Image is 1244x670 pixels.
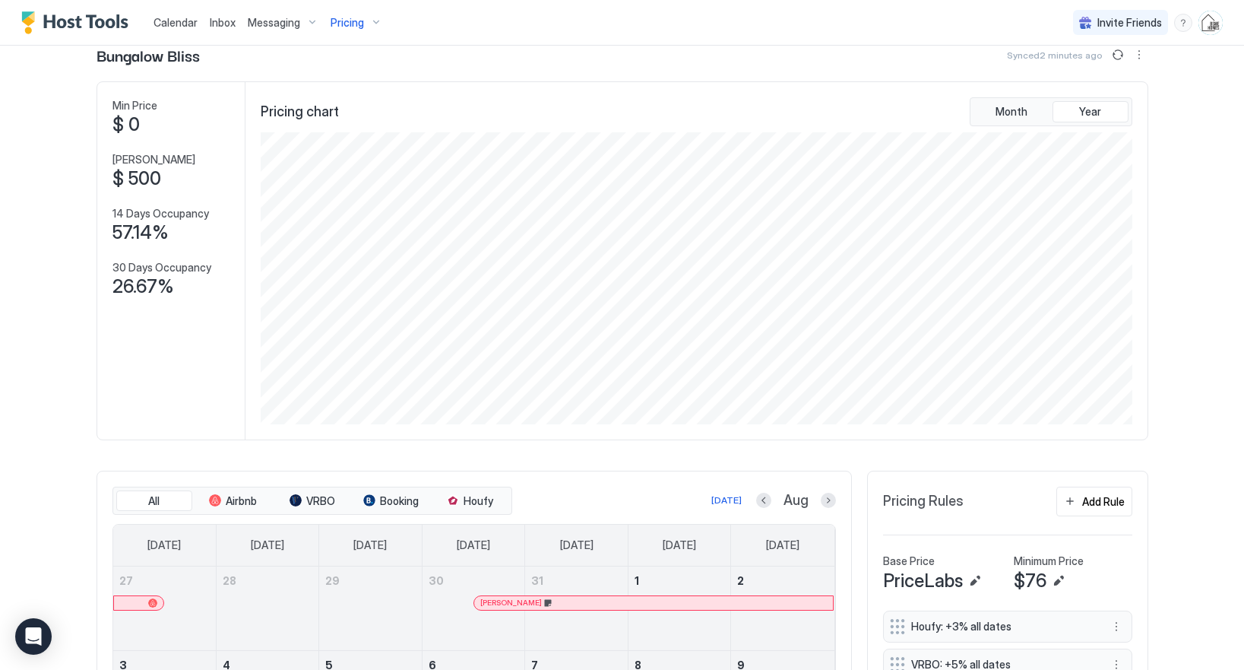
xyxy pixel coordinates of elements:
span: $76 [1014,570,1046,592]
div: tab-group [112,487,512,516]
span: Minimum Price [1014,554,1084,568]
div: [DATE] [711,494,742,507]
button: Year [1052,101,1128,122]
span: VRBO [306,494,335,508]
button: All [116,491,192,512]
a: August 1, 2025 [628,567,731,595]
div: [PERSON_NAME] [480,598,827,608]
a: July 28, 2025 [217,567,319,595]
span: 26.67% [112,275,174,298]
span: Aug [783,492,809,510]
td: July 29, 2025 [319,567,423,651]
td: July 30, 2025 [422,567,525,651]
button: Next month [821,493,836,508]
span: 57.14% [112,221,169,244]
button: [DATE] [709,491,744,510]
button: Edit [1049,572,1068,590]
a: July 30, 2025 [423,567,525,595]
td: August 1, 2025 [628,567,731,651]
span: Month [996,105,1027,119]
span: 14 Days Occupancy [112,207,209,221]
button: Add Rule [1056,487,1132,516]
a: Monday [236,525,299,566]
span: 1 [635,574,639,587]
span: [DATE] [251,538,284,552]
td: July 27, 2025 [113,567,217,651]
span: $ 0 [112,113,140,136]
span: Pricing chart [261,103,339,121]
td: August 2, 2025 [731,567,834,651]
span: Booking [380,494,419,508]
a: August 2, 2025 [731,567,834,595]
div: Add Rule [1082,494,1125,510]
button: VRBO [274,491,350,512]
span: Pricing Rules [883,493,964,510]
a: July 27, 2025 [113,567,216,595]
span: Airbnb [226,494,257,508]
div: menu [1107,618,1125,636]
span: Invite Friends [1097,16,1162,30]
a: Thursday [545,525,609,566]
button: Airbnb [195,491,271,512]
td: July 31, 2025 [525,567,628,651]
span: 29 [325,574,340,587]
div: User profile [1198,11,1223,35]
span: 31 [531,574,543,587]
a: Wednesday [442,525,505,566]
div: menu [1130,46,1148,64]
a: Saturday [751,525,815,566]
span: 27 [119,574,133,587]
button: Month [973,101,1049,122]
span: Year [1079,105,1101,119]
span: 28 [223,574,236,587]
span: PriceLabs [883,570,963,592]
span: Houfy [464,494,493,508]
button: Edit [966,572,984,590]
span: [DATE] [766,538,799,552]
span: 30 Days Occupancy [112,261,211,275]
a: Tuesday [338,525,402,566]
button: Previous month [756,493,771,508]
span: All [148,494,160,508]
button: Houfy [432,491,508,512]
span: $ 500 [112,167,161,190]
a: Sunday [132,525,196,566]
button: More options [1107,618,1125,636]
div: Open Intercom Messenger [15,618,52,655]
span: [DATE] [560,538,594,552]
span: [PERSON_NAME] [112,153,195,167]
span: [DATE] [457,538,490,552]
span: Inbox [210,16,236,29]
span: [DATE] [353,538,387,552]
span: Messaging [248,16,300,30]
a: Host Tools Logo [21,11,135,34]
span: [DATE] [663,538,696,552]
a: Calendar [154,14,198,30]
span: Min Price [112,99,157,113]
span: Base Price [883,554,935,568]
div: menu [1174,14,1192,32]
a: Inbox [210,14,236,30]
span: 2 [737,574,744,587]
a: July 29, 2025 [319,567,422,595]
div: tab-group [970,97,1132,126]
span: Houfy: +3% all dates [911,620,1092,633]
span: Calendar [154,16,198,29]
button: Booking [353,491,429,512]
span: 30 [429,574,444,587]
button: More options [1130,46,1148,64]
span: [PERSON_NAME] [480,598,542,608]
span: Bungalow Bliss [97,43,200,66]
span: Pricing [331,16,364,30]
a: Friday [647,525,711,566]
button: Sync prices [1109,46,1127,64]
a: July 31, 2025 [525,567,628,595]
td: July 28, 2025 [216,567,319,651]
span: Synced 2 minutes ago [1007,49,1103,61]
span: [DATE] [147,538,181,552]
